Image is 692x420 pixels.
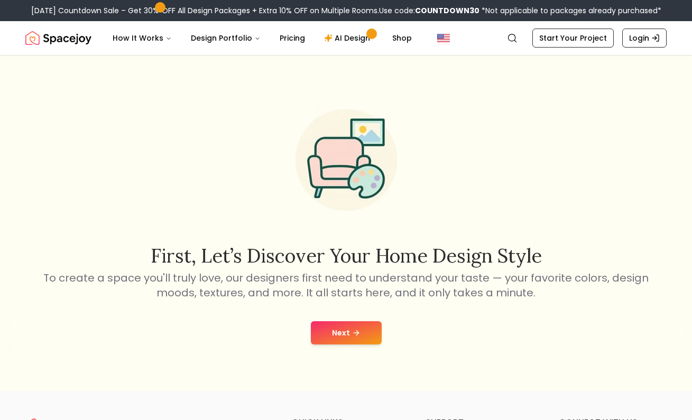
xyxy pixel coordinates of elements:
nav: Main [104,27,420,49]
a: Start Your Project [532,29,614,48]
p: To create a space you'll truly love, our designers first need to understand your taste — your fav... [42,270,651,300]
a: Shop [384,27,420,49]
a: Pricing [271,27,313,49]
h2: First, let’s discover your home design style [42,245,651,266]
nav: Global [25,21,667,55]
button: Design Portfolio [182,27,269,49]
button: How It Works [104,27,180,49]
span: *Not applicable to packages already purchased* [479,5,661,16]
a: Spacejoy [25,27,91,49]
div: [DATE] Countdown Sale – Get 30% OFF All Design Packages + Extra 10% OFF on Multiple Rooms. [31,5,661,16]
a: Login [622,29,667,48]
img: United States [437,32,450,44]
span: Use code: [379,5,479,16]
img: Start Style Quiz Illustration [279,92,414,228]
a: AI Design [316,27,382,49]
b: COUNTDOWN30 [415,5,479,16]
img: Spacejoy Logo [25,27,91,49]
button: Next [311,321,382,344]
